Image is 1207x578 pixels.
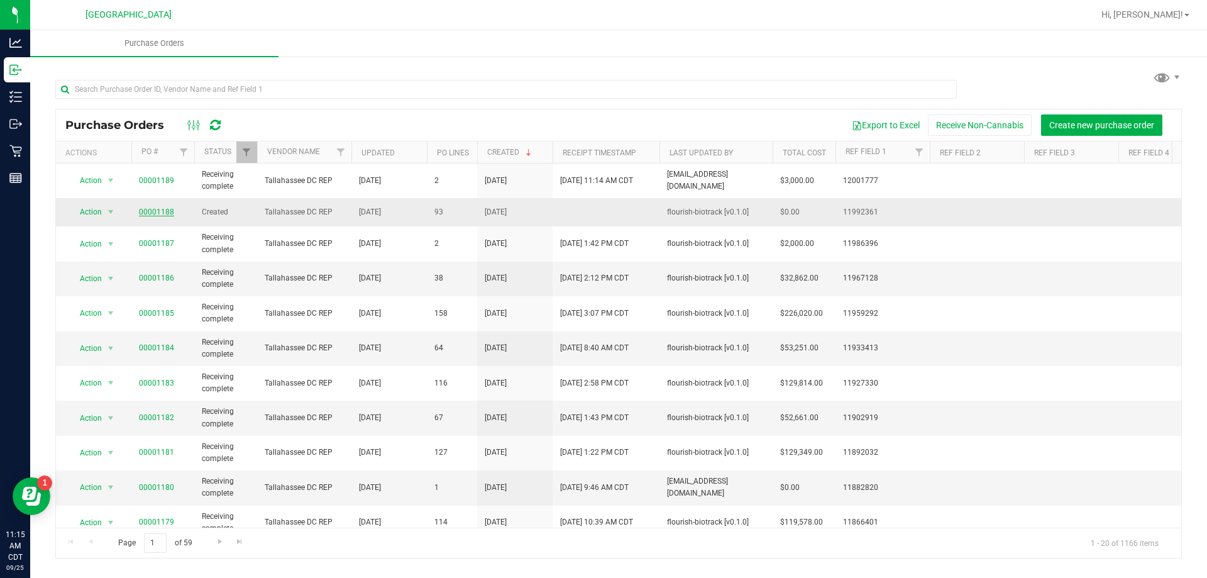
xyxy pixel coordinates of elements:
span: Receiving complete [202,267,250,291]
span: 12001777 [843,175,922,187]
a: Filter [236,142,257,163]
span: Receiving complete [202,441,250,465]
input: Search Purchase Order ID, Vendor Name and Ref Field 1 [55,80,957,99]
inline-svg: Reports [9,172,22,184]
a: Ref Field 4 [1128,148,1169,157]
a: Filter [174,142,194,163]
span: [DATE] [359,342,381,354]
span: [DATE] [485,447,507,459]
span: 64 [434,342,470,354]
span: Action [69,409,102,427]
span: Tallahassee DC REP [265,516,344,528]
span: flourish-biotrack [v0.1.0] [667,272,765,284]
span: select [103,514,119,531]
span: [DATE] [359,482,381,494]
span: flourish-biotrack [v0.1.0] [667,516,765,528]
span: select [103,172,119,189]
iframe: Resource center unread badge [37,475,52,491]
span: 158 [434,308,470,320]
a: Status [204,147,231,156]
a: 00001180 [139,483,174,492]
a: Ref Field 1 [846,147,886,156]
a: Filter [331,142,351,163]
span: 93 [434,206,470,218]
span: [DATE] [359,272,381,284]
a: 00001181 [139,448,174,457]
span: $226,020.00 [780,308,823,320]
span: [DATE] [359,238,381,250]
a: Go to the next page [211,533,229,550]
span: $2,000.00 [780,238,814,250]
a: Purchase Orders [30,30,278,57]
span: $119,578.00 [780,516,823,528]
span: Receiving complete [202,475,250,499]
inline-svg: Inbound [9,64,22,76]
span: select [103,270,119,287]
span: 11992361 [843,206,922,218]
a: Filter [909,142,930,163]
a: 00001186 [139,274,174,282]
span: $32,862.00 [780,272,818,284]
span: [DATE] [359,206,381,218]
a: Updated [361,148,395,157]
span: flourish-biotrack [v0.1.0] [667,412,765,424]
span: select [103,409,119,427]
a: PO # [141,147,158,156]
span: $53,251.00 [780,342,818,354]
span: select [103,304,119,322]
span: 67 [434,412,470,424]
span: [DATE] [359,412,381,424]
span: select [103,203,119,221]
span: 11902919 [843,412,922,424]
inline-svg: Inventory [9,91,22,103]
span: [GEOGRAPHIC_DATA] [85,9,172,20]
span: Action [69,444,102,462]
a: 00001182 [139,413,174,422]
span: 1 [434,482,470,494]
span: Tallahassee DC REP [265,206,344,218]
span: [DATE] [359,308,381,320]
span: $0.00 [780,206,800,218]
a: Vendor Name [267,147,320,156]
span: [DATE] 3:07 PM CDT [560,308,629,320]
span: Create new purchase order [1049,120,1154,130]
span: Action [69,514,102,531]
span: 2 [434,238,470,250]
span: [DATE] [485,238,507,250]
span: Tallahassee DC REP [265,377,344,389]
span: 127 [434,447,470,459]
span: [DATE] 1:43 PM CDT [560,412,629,424]
a: Last Updated By [670,148,733,157]
span: Tallahassee DC REP [265,272,344,284]
a: 00001187 [139,239,174,248]
span: Purchase Orders [107,38,201,49]
button: Export to Excel [844,114,928,136]
inline-svg: Outbound [9,118,22,130]
div: Actions [65,148,126,157]
span: select [103,444,119,462]
input: 1 [144,533,167,553]
a: PO Lines [437,148,469,157]
span: Action [69,374,102,392]
span: 11882820 [843,482,922,494]
span: Action [69,203,102,221]
span: Hi, [PERSON_NAME]! [1101,9,1183,19]
p: 09/25 [6,563,25,572]
iframe: Resource center [13,477,50,515]
span: Tallahassee DC REP [265,238,344,250]
span: [DATE] 2:58 PM CDT [560,377,629,389]
span: Tallahassee DC REP [265,412,344,424]
span: [DATE] [359,377,381,389]
span: 1 - 20 of 1166 items [1081,533,1169,552]
span: Receiving complete [202,371,250,395]
span: Tallahassee DC REP [265,308,344,320]
span: flourish-biotrack [v0.1.0] [667,308,765,320]
span: Receiving complete [202,301,250,325]
span: Purchase Orders [65,118,177,132]
span: 2 [434,175,470,187]
span: [DATE] 1:42 PM CDT [560,238,629,250]
span: 11866401 [843,516,922,528]
span: flourish-biotrack [v0.1.0] [667,447,765,459]
span: Tallahassee DC REP [265,342,344,354]
span: 11959292 [843,308,922,320]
